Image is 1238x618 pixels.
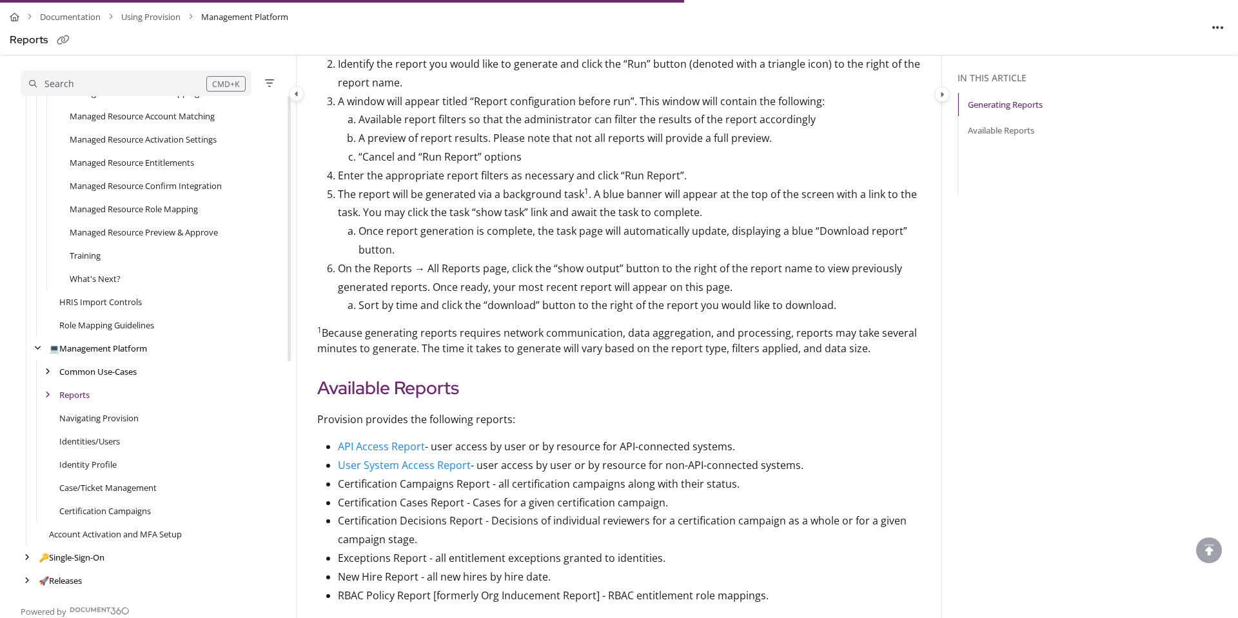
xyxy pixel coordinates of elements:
[21,552,34,564] div: arrow
[338,259,921,297] p: On the Reports → All Reports page, click the “show output” button to the right of the report name...
[584,186,589,197] sup: 1
[338,568,921,586] p: New Hire Report - all new hires by hire date.
[121,8,181,26] a: Using Provision
[338,493,921,512] p: Certification Cases Report - Cases for a given certification campaign.
[59,504,151,517] a: Certification Campaigns
[59,365,137,378] a: Common Use-Cases
[338,185,921,223] p: The report will be generated via a background task . A blue banner will appear at the top of the ...
[49,343,59,354] span: 💻
[39,575,49,586] span: 🚀
[317,412,921,427] p: Provision provides the following reports:
[59,388,90,401] a: Reports
[70,226,218,239] a: Managed Resource Preview & Approve
[21,603,130,618] a: Powered by Document360 - opens in a new tab
[338,437,921,456] p: - user access by user or by resource for API-connected systems.
[10,8,19,26] a: Home
[39,551,104,564] a: Single-Sign-On
[359,296,921,315] p: Sort by time and click the “download” button to the right of the report you would like to download.
[59,458,117,471] a: Identity Profile
[359,148,921,166] p: “Cancel and “Run Report” options
[70,607,130,615] img: Document360
[40,8,101,26] a: Documentation
[10,31,48,50] div: Reports
[934,86,950,102] button: Category toggle
[289,86,304,101] button: Category toggle
[39,574,82,587] a: Releases
[70,110,215,123] a: Managed Resource Account Matching
[338,92,921,111] p: A window will appear titled “Report configuration before run”. This window will contain the follo...
[359,222,921,259] p: Once report generation is complete, the task page will automatically update, displaying a blue “D...
[59,295,142,308] a: HRIS Import Controls
[338,586,921,605] p: RBAC Policy Report [formerly Org Inducement Report] - RBAC entitlement role mappings.
[338,512,921,549] p: Certification Decisions Report - Decisions of individual reviewers for a certification campaign a...
[70,203,198,215] a: Managed Resource Role Mapping
[49,528,182,541] a: Account Activation and MFA Setup
[338,458,471,472] a: User System Access Report
[359,129,921,148] p: A preview of report results. Please note that not all reports will provide a full preview.
[70,179,222,192] a: Managed Resource Confirm Integration
[44,77,74,91] div: Search
[53,30,74,51] button: Copy link of
[59,319,154,332] a: Role Mapping Guidelines
[21,605,66,618] span: Powered by
[59,412,139,424] a: Navigating Provision
[41,366,54,378] div: arrow
[206,76,246,92] div: CMD+K
[968,124,1034,137] a: Available Reports
[359,110,921,129] p: Available report filters so that the administrator can filter the results of the report accordingly
[70,133,217,146] a: Managed Resource Activation Settings
[59,435,120,448] a: Identities/Users
[317,374,921,401] h2: Available Reports
[317,324,322,335] sup: 1
[338,439,425,454] a: API Access Report
[70,272,121,285] a: What's Next?
[21,575,34,587] div: arrow
[958,71,1233,85] div: In this article
[59,481,157,494] a: Case/Ticket Management
[338,166,921,185] p: Enter the appropriate report filters as necessary and click “Run Report”.
[262,75,277,91] button: Filter
[338,55,921,92] p: Identify the report you would like to generate and click the “Run” button (denoted with a triangl...
[317,325,921,356] p: Because generating reports requires network communication, data aggregation, and processing, repo...
[201,8,288,26] span: Management Platform
[49,342,147,355] a: Management Platform
[70,156,194,169] a: Managed Resource Entitlements
[21,70,251,96] button: Search
[31,343,44,355] div: arrow
[968,98,1043,111] a: Generating Reports
[338,456,921,475] p: - user access by user or by resource for non-API-connected systems.
[41,389,54,401] div: arrow
[1196,537,1222,563] div: scroll to top
[338,475,921,493] p: Certification Campaigns Report - all certification campaigns along with their status.
[70,249,101,262] a: Training
[39,552,49,563] span: 🔑
[1208,17,1228,37] button: Article more options
[338,549,921,568] p: Exceptions Report - all entitlement exceptions granted to identities.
